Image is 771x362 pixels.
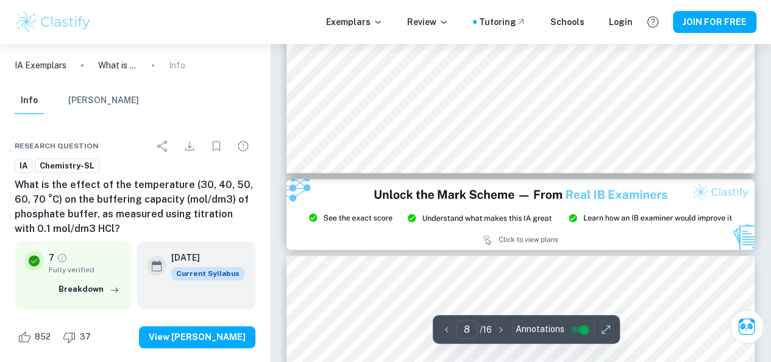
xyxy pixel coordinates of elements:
button: Ask Clai [730,310,764,344]
button: [PERSON_NAME] [68,87,139,114]
button: Help and Feedback [642,12,663,32]
p: What is the effect of the temperature (30, 40, 50, 60, 70 °C) on the buffering capacity (mol/dm3)... [98,59,137,72]
div: Share [151,134,175,158]
a: IA Exemplars [15,59,66,72]
a: Schools [550,15,584,29]
img: Clastify logo [15,10,92,34]
a: IA [15,158,32,173]
div: Dislike [60,327,98,347]
span: Annotations [516,323,564,336]
div: Bookmark [204,134,229,158]
button: Breakdown [55,280,123,299]
a: Tutoring [479,15,526,29]
span: IA [15,160,32,172]
span: 37 [73,331,98,343]
div: Report issue [231,134,255,158]
span: Research question [15,140,99,151]
span: Chemistry-SL [35,160,99,172]
p: Exemplars [326,15,383,29]
span: Fully verified [49,264,123,275]
button: Info [15,87,44,114]
div: Like [15,327,57,347]
div: Download [177,134,202,158]
h6: [DATE] [171,251,235,264]
img: Ad [286,179,755,249]
p: / 16 [480,323,492,336]
button: View [PERSON_NAME] [139,326,255,348]
p: Review [407,15,449,29]
a: Login [609,15,633,29]
p: 7 [49,251,54,264]
p: Info [169,59,185,72]
span: 852 [28,331,57,343]
h6: What is the effect of the temperature (30, 40, 50, 60, 70 °C) on the buffering capacity (mol/dm3)... [15,178,255,236]
div: This exemplar is based on the current syllabus. Feel free to refer to it for inspiration/ideas wh... [171,267,244,280]
button: JOIN FOR FREE [673,11,756,33]
a: Grade fully verified [57,252,68,263]
span: Current Syllabus [171,267,244,280]
a: Chemistry-SL [35,158,99,173]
